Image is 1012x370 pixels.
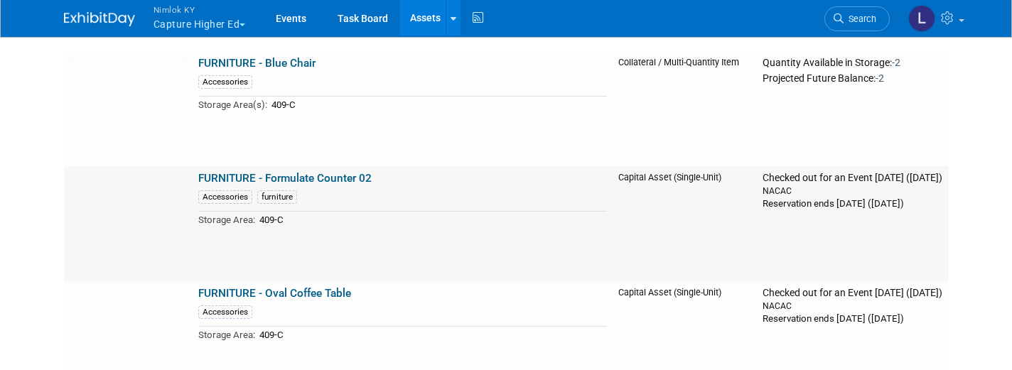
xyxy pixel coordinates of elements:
div: Accessories [198,75,252,89]
img: Luc Schaefer [908,5,935,32]
div: Reservation ends [DATE] ([DATE]) [763,312,942,325]
td: Capital Asset (Single-Unit) [613,166,758,281]
div: Quantity Available in Storage: [763,57,942,70]
td: 409-C [255,327,607,343]
span: -2 [876,72,884,84]
span: Nimlok KY [154,2,246,17]
a: FURNITURE - Oval Coffee Table [198,287,351,300]
span: Storage Area: [198,330,255,340]
div: Accessories [198,305,252,319]
div: Checked out for an Event [DATE] ([DATE]) [763,172,942,185]
td: 409-C [267,97,607,113]
div: Accessories [198,190,252,204]
div: Projected Future Balance: [763,70,942,85]
div: Reservation ends [DATE] ([DATE]) [763,197,942,210]
span: Storage Area: [198,214,255,225]
td: 409-C [255,212,607,228]
td: Collateral / Multi-Quantity Item [613,51,758,166]
img: ExhibitDay [64,12,135,26]
div: furniture [257,190,297,204]
span: Storage Area(s): [198,99,267,110]
span: Search [844,13,876,24]
span: -2 [892,57,900,68]
div: NACAC [763,300,942,312]
a: FURNITURE - Formulate Counter 02 [198,172,372,185]
a: FURNITURE - Blue Chair [198,57,316,70]
a: Search [824,6,890,31]
div: Checked out for an Event [DATE] ([DATE]) [763,287,942,300]
div: NACAC [763,185,942,197]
